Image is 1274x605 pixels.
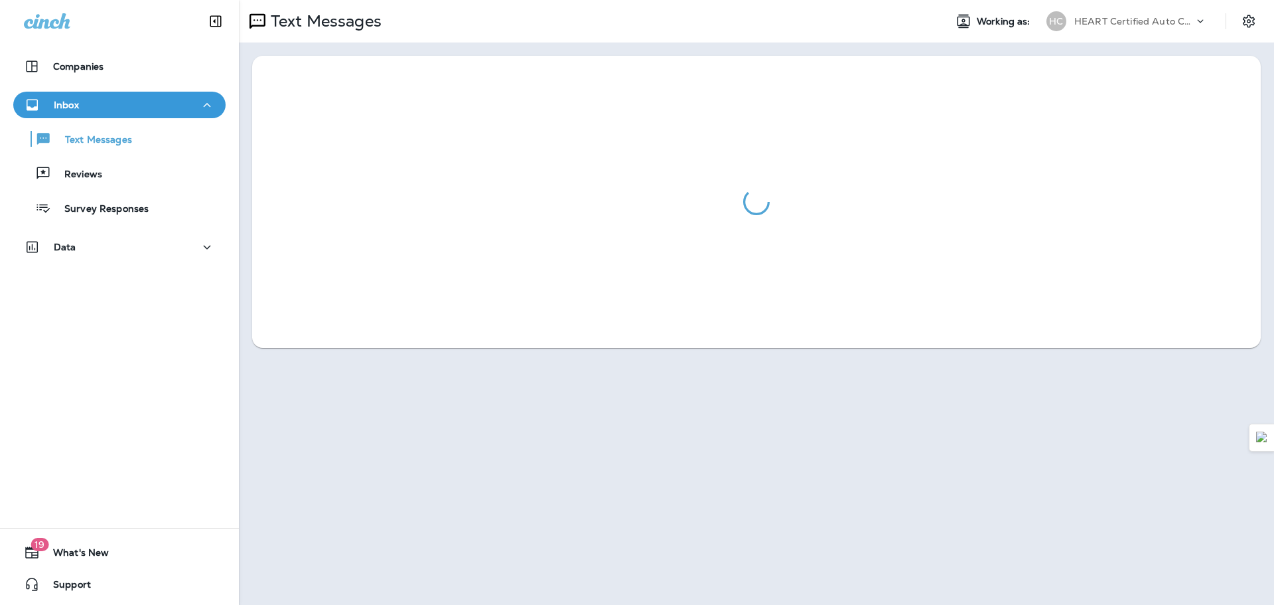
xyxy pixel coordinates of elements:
[13,125,226,153] button: Text Messages
[1256,432,1268,444] img: Detect Auto
[52,134,132,147] p: Text Messages
[13,194,226,222] button: Survey Responses
[54,242,76,252] p: Data
[54,100,79,110] p: Inbox
[1046,11,1066,31] div: HC
[13,53,226,80] button: Companies
[1074,16,1194,27] p: HEART Certified Auto Care
[13,234,226,260] button: Data
[977,16,1033,27] span: Working as:
[265,11,382,31] p: Text Messages
[13,159,226,187] button: Reviews
[31,538,48,551] span: 19
[40,579,91,595] span: Support
[51,169,102,181] p: Reviews
[13,539,226,566] button: 19What's New
[40,547,109,563] span: What's New
[1237,9,1261,33] button: Settings
[51,203,149,216] p: Survey Responses
[197,8,234,35] button: Collapse Sidebar
[13,571,226,598] button: Support
[53,61,104,72] p: Companies
[13,92,226,118] button: Inbox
